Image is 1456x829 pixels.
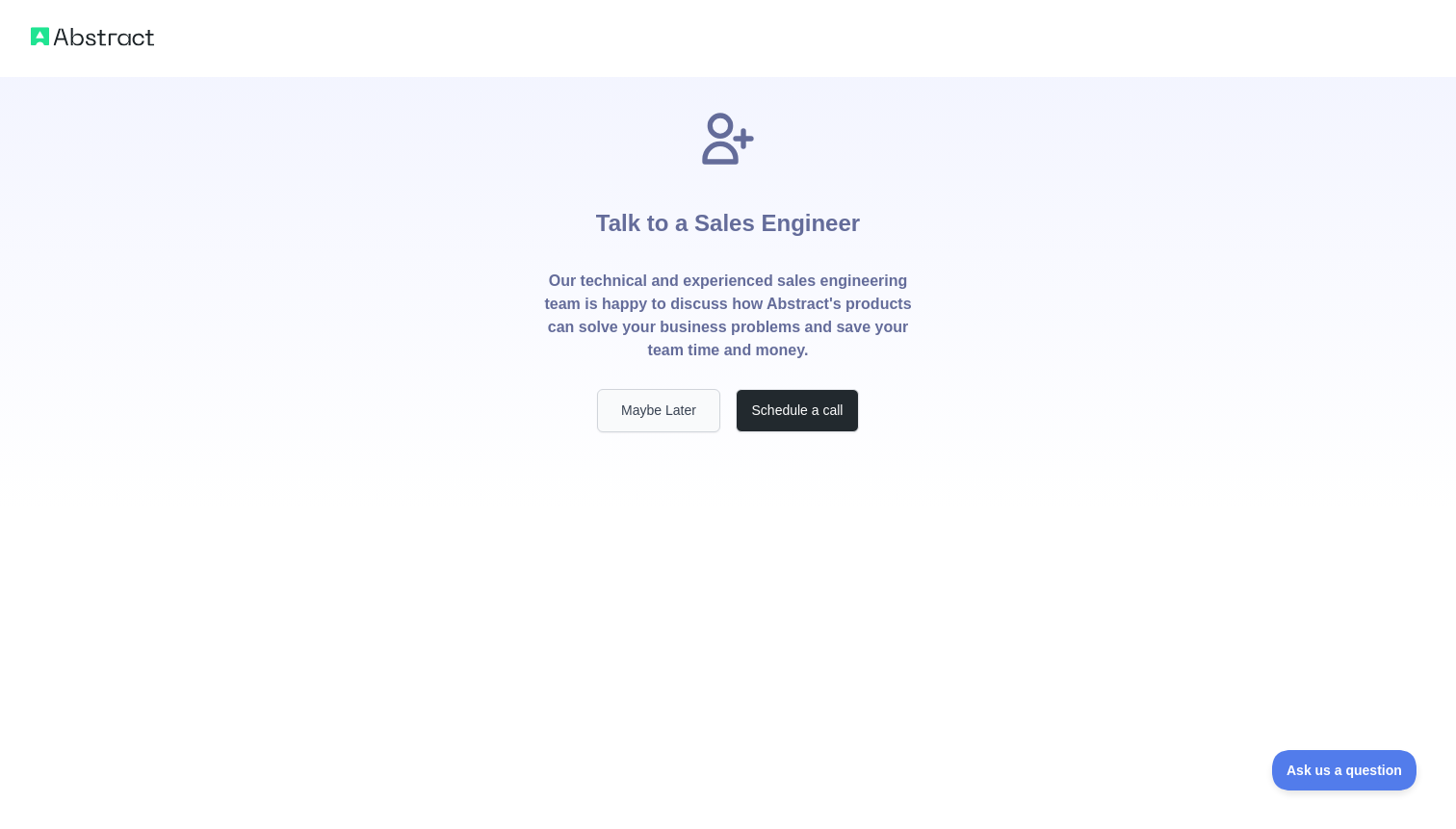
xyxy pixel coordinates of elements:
[1272,750,1417,790] iframe: Toggle Customer Support
[543,270,913,362] p: Our technical and experienced sales engineering team is happy to discuss how Abstract's products ...
[597,389,720,432] button: Maybe Later
[31,23,154,50] img: Abstract logo
[596,169,860,270] h1: Talk to a Sales Engineer
[736,389,859,432] button: Schedule a call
